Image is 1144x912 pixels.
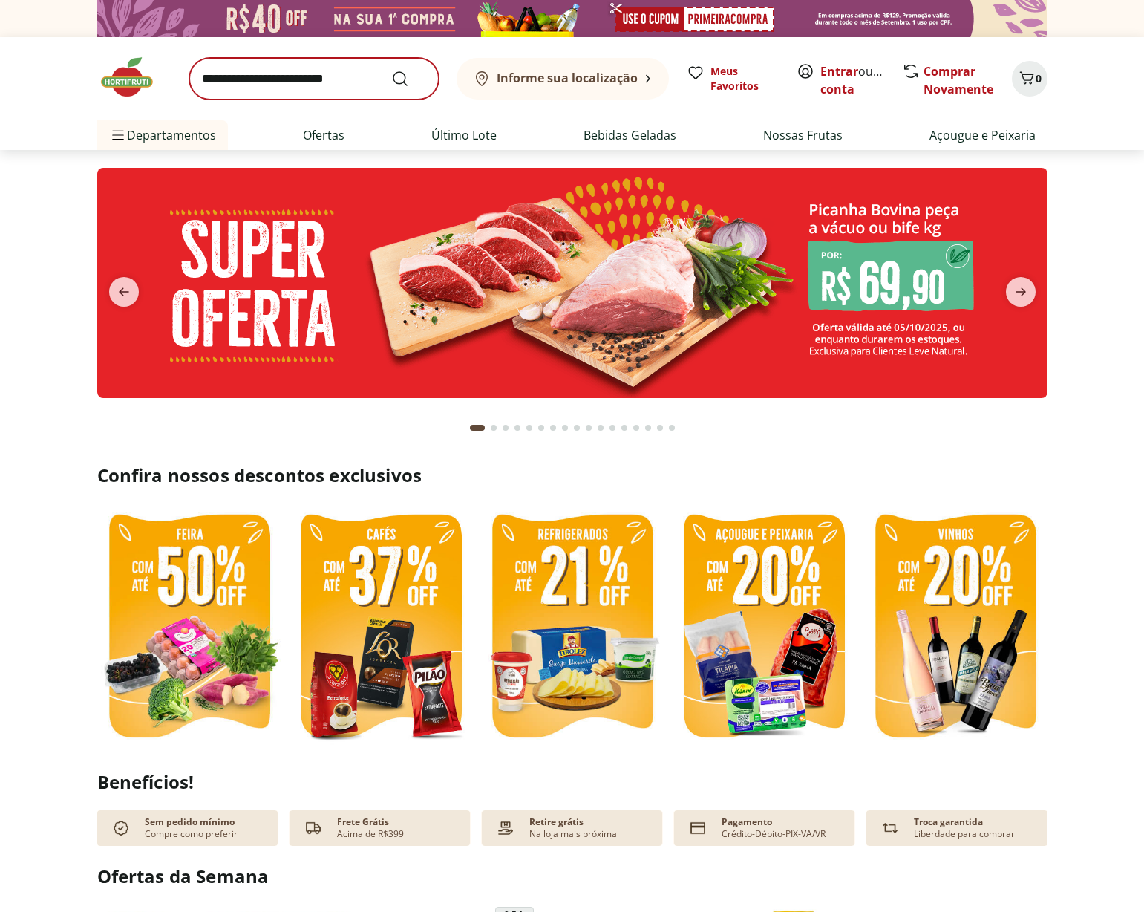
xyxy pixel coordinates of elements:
img: card [686,816,710,840]
button: Go to page 7 from fs-carousel [547,410,559,446]
img: check [109,816,133,840]
button: Go to page 17 from fs-carousel [666,410,678,446]
a: Criar conta [820,63,902,97]
img: feira [97,505,281,751]
p: Sem pedido mínimo [145,816,235,828]
h2: Benefícios! [97,772,1047,792]
button: Go to page 15 from fs-carousel [642,410,654,446]
button: Informe sua localização [457,58,669,100]
button: Go to page 4 from fs-carousel [511,410,523,446]
img: resfriados [672,505,856,751]
button: Go to page 10 from fs-carousel [583,410,595,446]
p: Troca garantida [914,816,983,828]
b: Informe sua localização [497,70,638,86]
span: 0 [1036,71,1042,85]
button: Go to page 16 from fs-carousel [654,410,666,446]
img: super oferta [97,168,1047,398]
span: Departamentos [109,117,216,153]
button: Carrinho [1012,61,1047,97]
h2: Ofertas da Semana [97,864,1047,889]
p: Liberdade para comprar [914,828,1015,840]
img: Hortifruti [97,55,171,100]
img: vinhos [863,505,1047,751]
button: Go to page 2 from fs-carousel [488,410,500,446]
button: Go to page 6 from fs-carousel [535,410,547,446]
button: Menu [109,117,127,153]
p: Compre como preferir [145,828,238,840]
a: Ofertas [303,126,344,144]
button: previous [97,277,151,307]
p: Crédito-Débito-PIX-VA/VR [722,828,826,840]
p: Acima de R$399 [337,828,404,840]
button: Submit Search [391,70,427,88]
a: Último Lote [431,126,497,144]
img: truck [301,816,325,840]
button: Go to page 5 from fs-carousel [523,410,535,446]
p: Frete Grátis [337,816,389,828]
button: Go to page 8 from fs-carousel [559,410,571,446]
img: Devolução [878,816,902,840]
a: Nossas Frutas [763,126,843,144]
a: Açougue e Peixaria [929,126,1036,144]
button: Go to page 11 from fs-carousel [595,410,607,446]
span: Meus Favoritos [710,64,779,94]
button: Go to page 13 from fs-carousel [618,410,630,446]
p: Na loja mais próxima [529,828,617,840]
a: Comprar Novamente [924,63,993,97]
img: café [289,505,473,751]
button: Go to page 14 from fs-carousel [630,410,642,446]
button: Go to page 3 from fs-carousel [500,410,511,446]
button: Go to page 9 from fs-carousel [571,410,583,446]
button: Current page from fs-carousel [467,410,488,446]
a: Bebidas Geladas [584,126,676,144]
h2: Confira nossos descontos exclusivos [97,463,1047,487]
button: Go to page 12 from fs-carousel [607,410,618,446]
img: payment [494,816,517,840]
a: Meus Favoritos [687,64,779,94]
a: Entrar [820,63,858,79]
span: ou [820,62,886,98]
p: Retire grátis [529,816,584,828]
p: Pagamento [722,816,772,828]
input: search [189,58,439,100]
img: refrigerados [480,505,664,751]
button: next [994,277,1047,307]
